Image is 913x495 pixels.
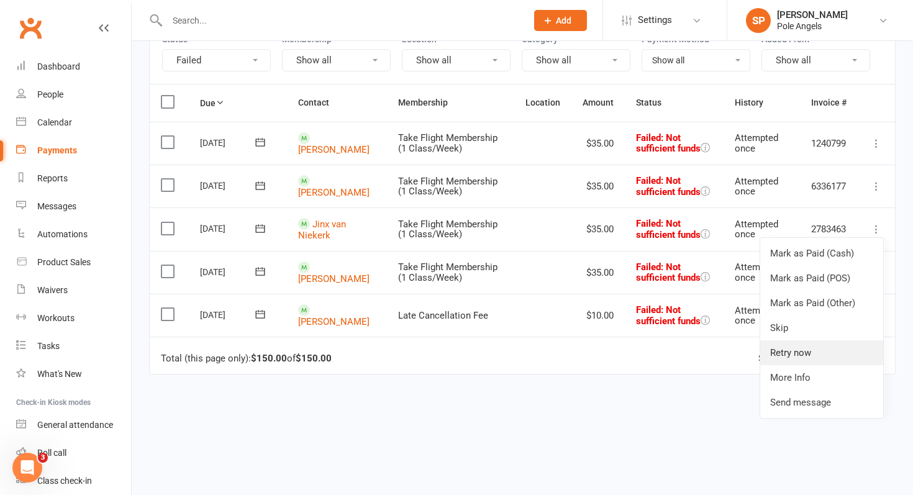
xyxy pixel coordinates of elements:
div: General attendance [37,420,113,430]
a: Workouts [16,304,131,332]
a: [PERSON_NAME] [298,316,370,327]
div: Total (this page only): of [161,353,332,364]
span: 3 [38,453,48,463]
div: Tasks [37,341,60,351]
div: Class check-in [37,476,92,486]
span: Attempted once [735,305,778,327]
button: Failed [162,49,271,71]
a: Mark as Paid (Other) [760,291,883,316]
th: Invoice # [800,84,858,121]
td: $35.00 [571,165,625,207]
a: More Info [760,365,883,390]
td: 2783463 [800,207,858,250]
span: Attempted once [735,219,778,240]
span: Take Flight Membership (1 Class/Week) [398,176,497,198]
div: [DATE] [200,219,257,238]
div: Calendar [37,117,72,127]
a: Clubworx [15,12,46,43]
a: Calendar [16,109,131,137]
div: Product Sales [37,257,91,267]
a: Automations [16,220,131,248]
div: Payments [37,145,77,155]
span: : Not sufficient funds [636,218,701,240]
div: Showing of payments [758,353,868,364]
span: Failed [636,218,701,240]
span: Failed [636,132,701,155]
span: Take Flight Membership (1 Class/Week) [398,132,497,154]
div: People [37,89,63,99]
button: Add [534,10,587,31]
button: Show all [282,49,391,71]
div: Automations [37,229,88,239]
div: [PERSON_NAME] [777,9,848,20]
td: $35.00 [571,251,625,294]
a: [PERSON_NAME] [298,187,370,198]
th: Due [189,84,287,121]
div: Pole Angels [777,20,848,32]
div: SP [746,8,771,33]
a: General attendance kiosk mode [16,411,131,439]
div: Reports [37,173,68,183]
a: Payments [16,137,131,165]
td: 1240799 [800,122,858,165]
a: Waivers [16,276,131,304]
span: Add [556,16,571,25]
a: Messages [16,193,131,220]
a: [PERSON_NAME] [298,273,370,284]
th: History [724,84,800,121]
a: Dashboard [16,53,131,81]
th: Contact [287,84,387,121]
span: Late Cancellation Fee [398,310,488,321]
span: Failed [636,304,701,327]
a: Product Sales [16,248,131,276]
a: Skip [760,316,883,340]
button: Show all [522,49,630,71]
div: [DATE] [200,133,257,152]
div: Dashboard [37,61,80,71]
td: $10.00 [571,294,625,337]
td: 6336177 [800,165,858,207]
th: Amount [571,84,625,121]
span: : Not sufficient funds [636,132,701,155]
a: Mark as Paid (Cash) [760,241,883,266]
td: $35.00 [571,122,625,165]
span: Attempted once [735,132,778,154]
div: What's New [37,369,82,379]
a: Reports [16,165,131,193]
td: $35.00 [571,207,625,250]
button: Show all [402,49,511,71]
a: Roll call [16,439,131,467]
div: Roll call [37,448,66,458]
iframe: Intercom live chat [12,453,42,483]
div: Waivers [37,285,68,295]
div: Messages [37,201,76,211]
span: : Not sufficient funds [636,304,701,327]
strong: $150.00 [251,353,287,364]
div: [DATE] [200,305,257,324]
a: [PERSON_NAME] [298,144,370,155]
th: Location [514,84,571,121]
div: [DATE] [200,176,257,195]
a: Jinx van Niekerk [298,219,346,242]
span: : Not sufficient funds [636,175,701,198]
th: Status [625,84,724,121]
a: Retry now [760,340,883,365]
span: Settings [638,6,672,34]
a: What's New [16,360,131,388]
strong: $150.00 [296,353,332,364]
button: Show all [761,49,870,71]
span: : Not sufficient funds [636,261,701,284]
a: Send message [760,390,883,415]
span: Attempted once [735,176,778,198]
span: Failed [636,175,701,198]
span: Attempted once [735,261,778,283]
th: Membership [387,84,514,121]
a: People [16,81,131,109]
a: Tasks [16,332,131,360]
a: Mark as Paid (POS) [760,266,883,291]
a: Class kiosk mode [16,467,131,495]
span: Failed [636,261,701,284]
span: Take Flight Membership (1 Class/Week) [398,219,497,240]
span: Take Flight Membership (1 Class/Week) [398,261,497,283]
div: Workouts [37,313,75,323]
